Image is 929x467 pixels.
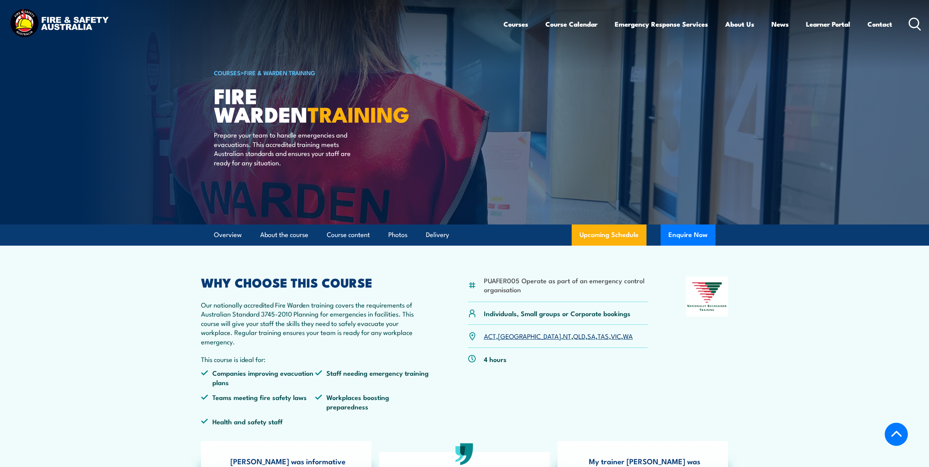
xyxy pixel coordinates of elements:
[484,309,630,318] p: Individuals, Small groups or Corporate bookings
[611,331,621,340] a: VIC
[201,300,430,346] p: Our nationally accredited Fire Warden training covers the requirements of Australian Standard 374...
[426,224,449,245] a: Delivery
[484,331,496,340] a: ACT
[503,14,528,34] a: Courses
[214,68,407,77] h6: >
[201,393,315,411] li: Teams meeting fire safety laws
[201,368,315,387] li: Companies improving evacuation plans
[315,393,429,411] li: Workplaces boosting preparedness
[214,224,242,245] a: Overview
[327,224,370,245] a: Course content
[686,277,728,317] img: Nationally Recognised Training logo.
[545,14,598,34] a: Course Calendar
[201,417,315,426] li: Health and safety staff
[572,224,646,246] a: Upcoming Schedule
[484,276,648,294] li: PUAFER005 Operate as part of an emergency control organisation
[260,224,308,245] a: About the course
[214,130,357,167] p: Prepare your team to handle emergencies and evacuations. This accredited training meets Australia...
[587,331,596,340] a: SA
[498,331,561,340] a: [GEOGRAPHIC_DATA]
[661,224,715,246] button: Enquire Now
[563,331,571,340] a: NT
[615,14,708,34] a: Emergency Response Services
[201,355,430,364] p: This course is ideal for:
[867,14,892,34] a: Contact
[244,68,315,77] a: Fire & Warden Training
[308,97,409,130] strong: TRAINING
[201,277,430,288] h2: WHY CHOOSE THIS COURSE
[484,355,507,364] p: 4 hours
[214,68,241,77] a: COURSES
[806,14,850,34] a: Learner Portal
[598,331,609,340] a: TAS
[315,368,429,387] li: Staff needing emergency training
[214,86,407,123] h1: Fire Warden
[484,331,633,340] p: , , , , , , ,
[623,331,633,340] a: WA
[573,331,585,340] a: QLD
[725,14,754,34] a: About Us
[388,224,407,245] a: Photos
[771,14,789,34] a: News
